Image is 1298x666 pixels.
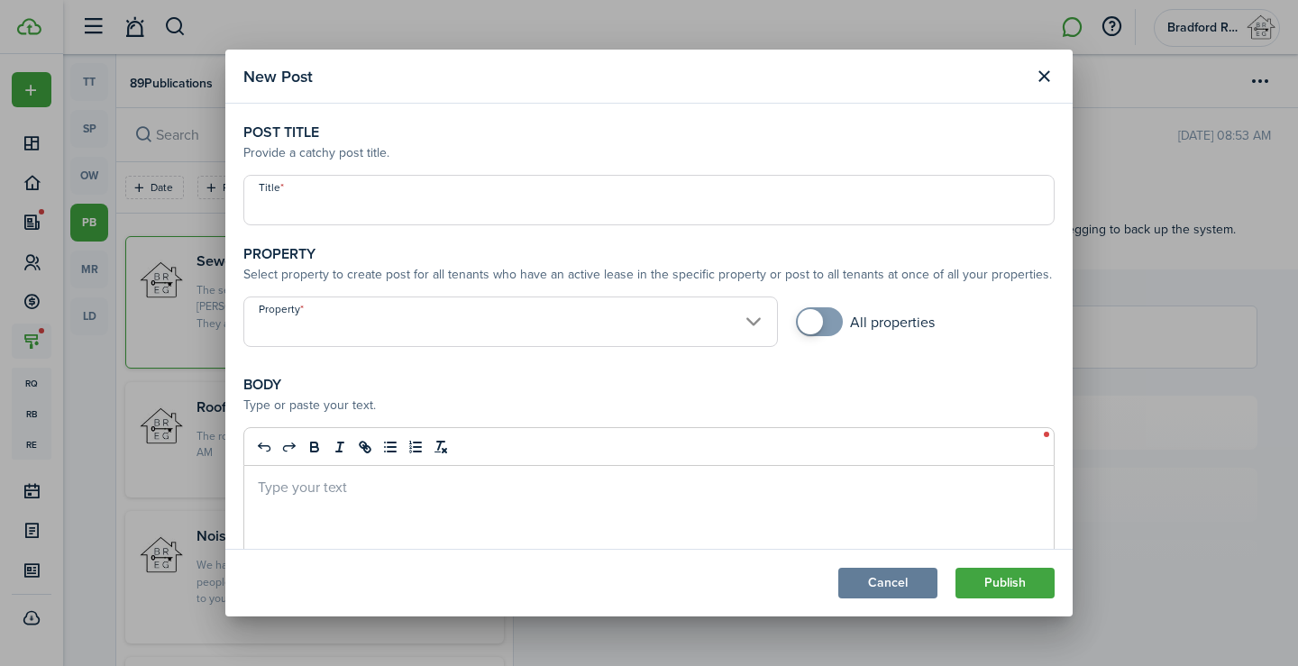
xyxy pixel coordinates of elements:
[1028,61,1059,92] button: Close modal
[243,374,1055,396] h4: Body
[955,568,1055,598] button: Publish
[352,436,378,458] button: link
[428,436,453,458] button: clean
[243,122,1055,143] h4: Post title
[243,143,1055,162] p: Provide a catchy post title.
[243,396,1055,415] p: Type or paste your text.
[403,436,428,458] button: list: ordered
[277,436,302,458] button: redo: redo
[243,243,1055,265] h4: Property
[378,436,403,458] button: list: bullet
[838,568,937,598] button: Cancel
[251,436,277,458] button: undo: undo
[243,265,1055,284] p: Select property to create post for all tenants who have an active lease in the specific property ...
[327,436,352,458] button: italic
[302,436,327,458] button: bold
[243,59,1024,94] modal-title: New Post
